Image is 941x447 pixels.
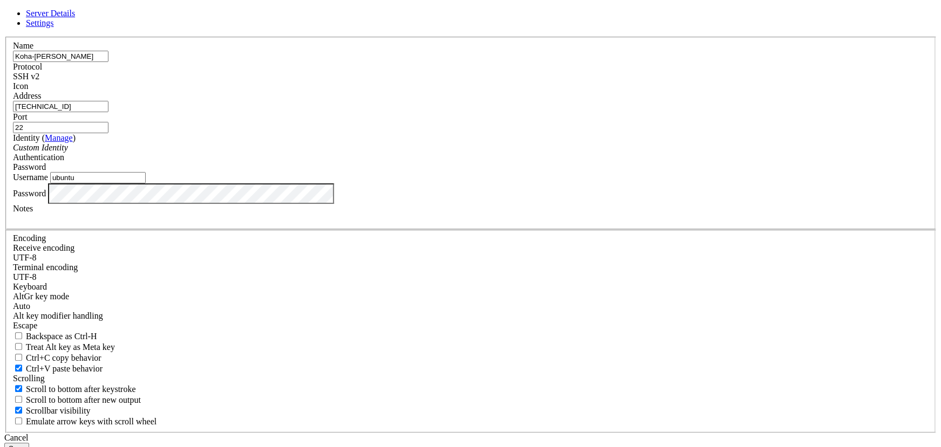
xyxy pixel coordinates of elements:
label: Set the expected encoding for data received from the host. If the encodings do not match, visual ... [13,243,74,252]
span: UTF-8 [13,272,37,281]
span: Database changed [4,279,73,288]
x-row: Run 'do-release-upgrade' to upgrade to it. [4,59,801,68]
span: Scrollbar visibility [26,406,91,415]
a: Server Details [26,9,75,18]
label: Ctrl+V pastes if true, sends ^V to host if false. Ctrl+Shift+V sends ^V to host if true, pastes i... [13,364,103,373]
span: Ctrl+V paste behavior [26,364,103,373]
x-row: Reading table information for completion of table and column names [4,252,801,261]
label: Whether to scroll to the bottom on any keystroke. [13,384,136,394]
x-row: *** System restart required *** [4,87,801,96]
input: Scroll to bottom after keystroke [15,385,22,392]
input: Server Name [13,51,108,62]
x-row: Try: apt install <deb name> [4,151,801,160]
x-row: 13 additional security updates can be applied with ESM Apps. [4,23,801,32]
label: Controls how the Alt key is handled. Escape: Send an ESC prefix. 8-Bit: Add 128 to the typed char... [13,311,103,320]
span: Password [13,162,46,171]
x-row: Last login: [DATE] from [TECHNICAL_ID] [4,96,801,105]
label: Ctrl-C copies if true, send ^C to host if false. Ctrl-Shift-C sends ^C to host if true, copies if... [13,353,101,362]
span: Escape [13,321,37,330]
label: Encoding [13,233,46,243]
label: Address [13,91,41,100]
a: Settings [26,18,54,27]
input: Scrollbar visibility [15,407,22,414]
span: Ctrl+C copy behavior [26,353,101,362]
div: UTF-8 [13,253,928,263]
input: Login Username [50,172,146,183]
input: Emulate arrow keys with scroll wheel [15,417,22,424]
label: Notes [13,204,33,213]
input: Ctrl+V paste behavior [15,365,22,372]
x-row: root@vps-d01a2d5e:/home/ubuntu# mysq [4,114,801,123]
input: Treat Alt key as Meta key [15,343,22,350]
label: Password [13,188,46,197]
label: Keyboard [13,282,47,291]
label: Protocol [13,62,42,71]
label: Icon [13,81,28,91]
span: Auto [13,301,30,311]
label: When using the alternative screen buffer, and DECCKM (Application Cursor Keys) is active, mouse w... [13,417,156,426]
x-row: You can turn off this feature to get a quicker startup with -A [4,261,801,270]
div: Custom Identity [13,143,928,153]
x-row: -> [4,316,801,325]
x-row: -> [4,298,801,307]
div: Password [13,162,928,172]
div: (24, 39) [113,362,118,371]
label: The default terminal encoding. ISO-2022 enables character map translations (like graphics maps). ... [13,263,78,272]
span: Server version: [DATE]-MariaDB-0ubuntu0.22.04.1 Ubuntu 22.04 [4,188,263,196]
span: Welcome to the MariaDB monitor. Commands end with ; or \g. [4,169,259,178]
span: Scroll to bottom after new output [26,395,141,404]
label: Scrolling [13,374,45,383]
x-row: MariaDB [koha_library]> [4,353,801,362]
span: Treat Alt key as Meta key [26,342,115,352]
div: SSH v2 [13,72,928,81]
label: Scroll to bottom after new output. [13,395,141,404]
x-row: MariaDB [koha_library]> [4,362,801,371]
x-row: 0 updates can be applied immediately. [4,4,801,13]
span: Backspace as Ctrl-H [26,332,97,341]
x-row: -> FROM borrowers [4,307,801,316]
i: Custom Identity [13,143,68,152]
x-row: command 'mysql' from [PERSON_NAME]-client-core-10.6 (1:10.6.18-0ubuntu0.22.04.1) [4,142,801,151]
x-row: -> WHERE surname LIKE '%anon%'; [4,325,801,334]
label: Port [13,112,28,121]
x-row: Learn more about enabling ESM Apps service at [URL][DOMAIN_NAME] [4,32,801,41]
input: Port Number [13,122,108,133]
label: Name [13,41,33,50]
span: ubuntu@vps-d01a2d5e [4,105,86,114]
label: Set the expected encoding for data received from the host. If the encodings do not match, visual ... [13,292,69,301]
input: Ctrl+C copy behavior [15,354,22,361]
span: Scroll to bottom after keystroke [26,384,136,394]
x-row: root@vps-d01a2d5e:/home/ubuntu# mysql [4,160,801,169]
a: Manage [45,133,73,142]
div: Cancel [4,433,937,443]
label: If true, the backspace should send BS ('\x08', aka ^H). Otherwise the backspace key should send '... [13,332,97,341]
span: SSH v2 [13,72,39,81]
label: Identity [13,133,76,142]
span: Type 'help;' or '\h' for help. Type '\c' to clear the current input statement. [4,224,341,233]
x-row: Command 'mysq' not found, did you mean: [4,123,801,133]
span: Your MariaDB connection id is 129 [4,178,147,187]
span: ~ [91,105,95,114]
span: Empty set (0.017 sec) [4,334,95,343]
x-row: : $ sudo su [4,105,801,114]
label: Username [13,173,48,182]
label: Authentication [13,153,64,162]
div: Escape [13,321,928,331]
x-row: command 'mysql' from deb mysql-client-core-8.0 (8.0.41-0ubuntu0.22.04.1) [4,133,801,142]
input: Host Name or IP [13,101,108,112]
div: UTF-8 [13,272,928,282]
label: The vertical scrollbar mode. [13,406,91,415]
span: Emulate arrow keys with scroll wheel [26,417,156,426]
input: Backspace as Ctrl-H [15,332,22,339]
div: Auto [13,301,928,311]
label: Whether the Alt key acts as a Meta key or as a distinct Alt key. [13,342,115,352]
span: ( ) [42,133,76,142]
x-row: MariaDB [(none)]> use koha_library; [4,243,801,252]
span: UTF-8 [13,253,37,262]
x-row: New release '24.04.3 LTS' available. [4,50,801,59]
input: Scroll to bottom after new output [15,396,22,403]
span: Copyright (c) 2000, 2018, Oracle, MariaDB Corporation Ab and others. [4,206,298,215]
x-row: MariaDB [koha_library]> SELECT borrowernumber, cardnumber, surname [4,288,801,298]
